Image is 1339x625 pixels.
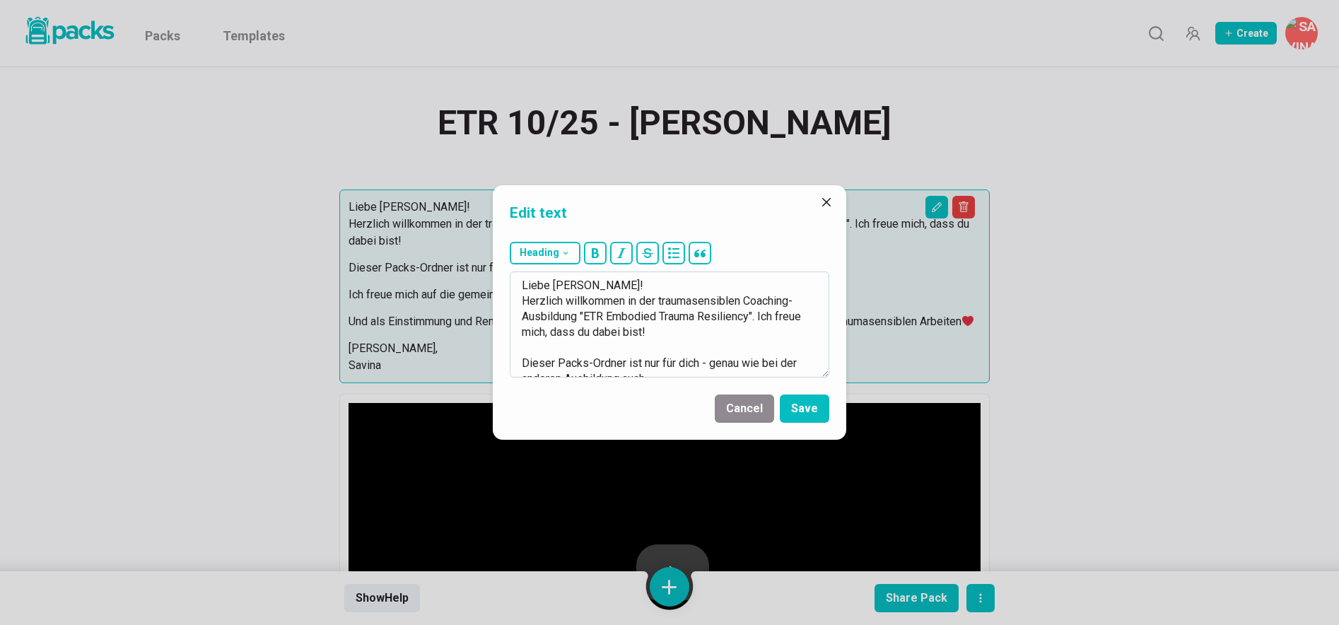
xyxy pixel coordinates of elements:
[510,242,580,264] button: Heading
[662,242,685,264] button: bullet
[715,395,774,423] button: Cancel
[493,185,846,235] header: Edit text
[510,271,829,378] textarea: Liebe [PERSON_NAME]! Herzlich willkommen in der traumasensiblen Coaching-Ausbildung "ETR Embodied...
[584,242,607,264] button: bold
[780,395,829,423] button: Save
[815,191,838,214] button: Close
[689,242,711,264] button: block quote
[636,242,659,264] button: strikethrough
[610,242,633,264] button: italic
